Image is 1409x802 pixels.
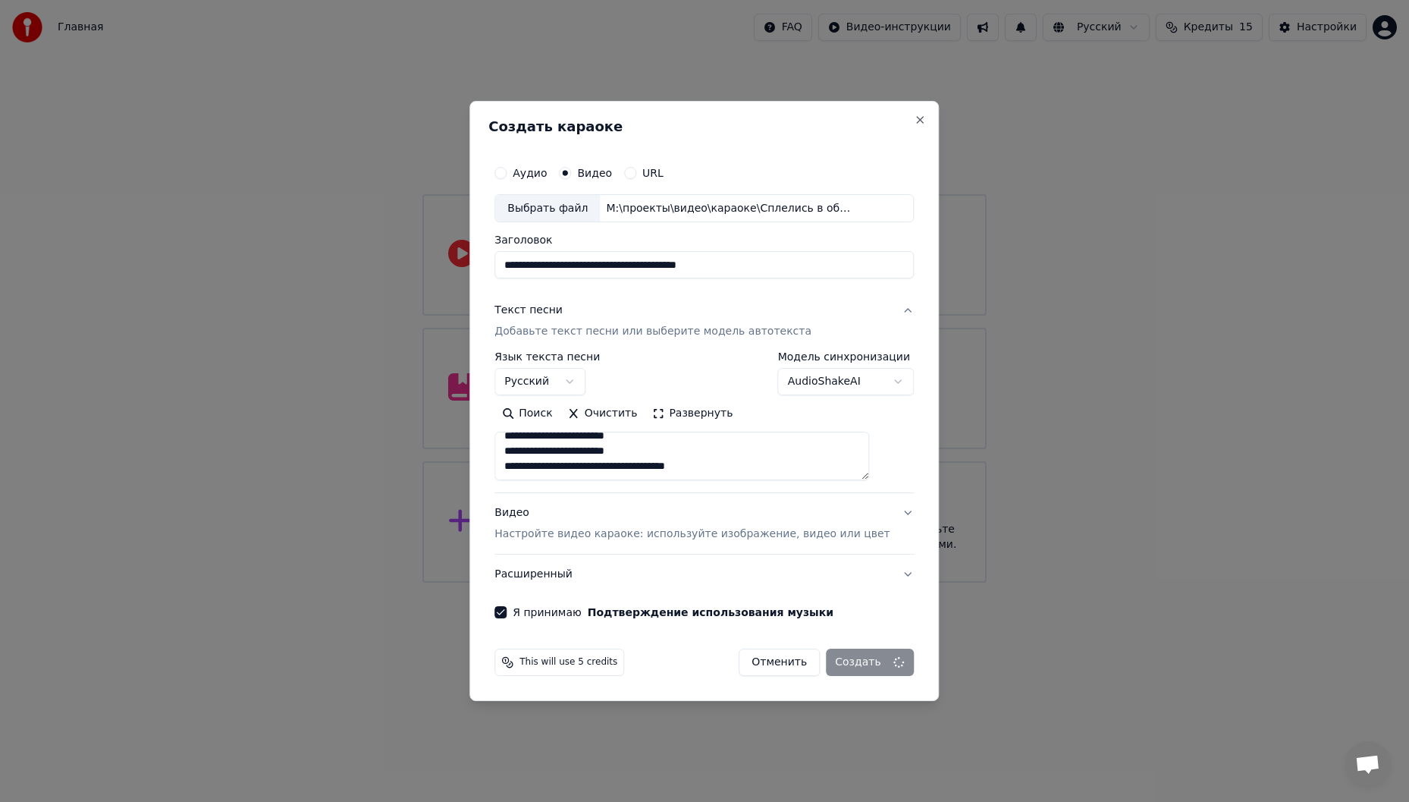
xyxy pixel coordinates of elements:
[560,402,645,426] button: Очистить
[494,494,914,555] button: ВидеоНастройте видео караоке: используйте изображение, видео или цвет
[588,607,833,618] button: Я принимаю
[495,195,600,222] div: Выбрать файл
[494,325,811,340] p: Добавьте текст песни или выберите модель автотекста
[494,352,914,493] div: Текст песниДобавьте текст песни или выберите модель автотекста
[739,649,820,676] button: Отменить
[494,235,914,246] label: Заголовок
[494,506,890,543] div: Видео
[600,201,858,216] div: M:\проекты\видео\караоке\Сплелись в обьятьях тени\видео\[PERSON_NAME], [PERSON_NAME] - Сплелись в...
[494,402,560,426] button: Поиск
[494,555,914,594] button: Расширенный
[494,304,563,319] div: Текст песни
[577,168,612,178] label: Видео
[494,527,890,542] p: Настройте видео караоке: используйте изображение, видео или цвет
[645,402,740,426] button: Развернуть
[494,352,600,363] label: Язык текста песни
[513,168,547,178] label: Аудио
[494,291,914,352] button: Текст песниДобавьте текст песни или выберите модель автотекста
[519,656,617,668] span: This will use 5 credits
[513,607,833,618] label: Я принимаю
[488,120,920,134] h2: Создать караоке
[778,352,915,363] label: Модель синхронизации
[642,168,664,178] label: URL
